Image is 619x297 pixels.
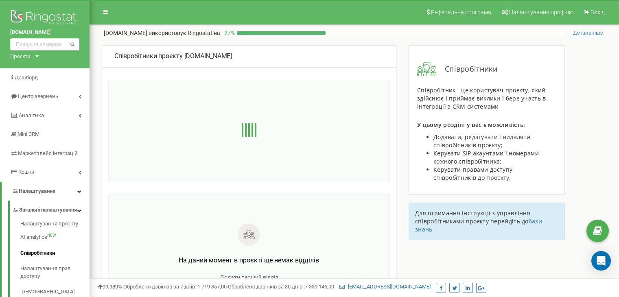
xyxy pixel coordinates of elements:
[433,149,539,165] span: Керувати SIP акаунтами і номерами кожного співробітника;
[114,52,183,60] span: Співробітники проєкту
[305,284,334,290] u: 7 339 146,00
[573,30,603,36] span: Детальніше
[17,131,39,137] span: Mini CRM
[10,28,79,36] a: [DOMAIN_NAME]
[431,9,491,15] span: Реферальна програма
[19,112,44,118] span: Аналiтика
[220,274,278,281] span: Додати перший відділ
[20,229,90,245] a: AI analyticsNEW
[123,284,227,290] span: Оброблено дзвінків за 7 днів :
[98,284,122,290] span: 99,989%
[415,217,542,233] a: бази знань
[20,261,90,284] a: Налаштування прав доступу
[339,284,431,290] a: [EMAIL_ADDRESS][DOMAIN_NAME]
[12,201,90,217] a: Загальні налаштування
[509,9,573,15] span: Налаштування профілю
[15,74,38,81] span: Дашборд
[591,9,605,15] span: Вихід
[228,284,334,290] span: Оброблено дзвінків за 30 днів :
[437,64,497,74] span: Співробітники
[2,182,90,201] a: Налаштування
[19,206,77,214] span: Загальні налаштування
[10,38,79,50] input: Пошук за номером
[114,52,384,61] div: [DOMAIN_NAME]
[417,86,546,110] span: Співробітник - це користувач проєкту, який здійснює і приймає виклики і бере участь в інтеграції ...
[433,166,512,181] span: Керувати правами доступу співробітників до проєкту.
[20,220,90,230] a: Налаштування проєкту
[18,93,58,99] span: Центр звернень
[417,121,525,129] span: У цьому розділі у вас є можливість:
[18,150,78,156] span: Маркетплейс інтеграцій
[10,8,79,28] img: Ringostat logo
[10,52,31,60] div: Проєкти
[179,256,319,264] span: На даний момент в проєкті ще немає відділів
[149,30,220,36] span: використовує Ringostat на
[104,29,220,37] p: [DOMAIN_NAME]
[19,188,55,194] span: Налаштування
[20,245,90,261] a: Співробітники
[591,251,611,271] div: Open Intercom Messenger
[18,169,35,175] span: Кошти
[220,29,237,37] p: 27 %
[433,133,530,149] span: Додавати, редагувати і видаляти співробітників проєкту;
[415,209,530,225] span: Для отримання інструкції з управління співробітниками проєкту перейдіть до
[197,284,227,290] u: 1 719 357,00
